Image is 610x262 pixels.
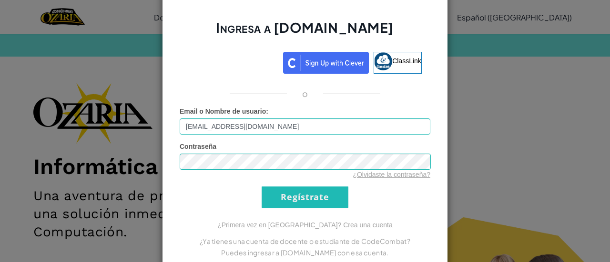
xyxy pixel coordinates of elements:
[180,235,430,247] p: ¿Ya tienes una cuenta de docente o estudiante de CodeCombat?
[392,57,421,64] span: ClassLink
[183,51,283,72] iframe: Botón de Acceder con Google
[262,186,348,208] input: Regístrate
[180,19,430,46] h2: Ingresa a [DOMAIN_NAME]
[217,221,393,229] a: ¿Primera vez en [GEOGRAPHIC_DATA]? Crea una cuenta
[283,52,369,74] img: clever_sso_button@2x.png
[180,247,430,258] p: Puedes ingresar a [DOMAIN_NAME] con esa cuenta.
[180,107,266,115] span: Email o Nombre de usuario
[353,171,430,178] a: ¿Olvidaste la contraseña?
[374,52,392,70] img: classlink-logo-small.png
[180,143,216,150] span: Contraseña
[302,88,308,99] p: o
[180,107,268,116] label: :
